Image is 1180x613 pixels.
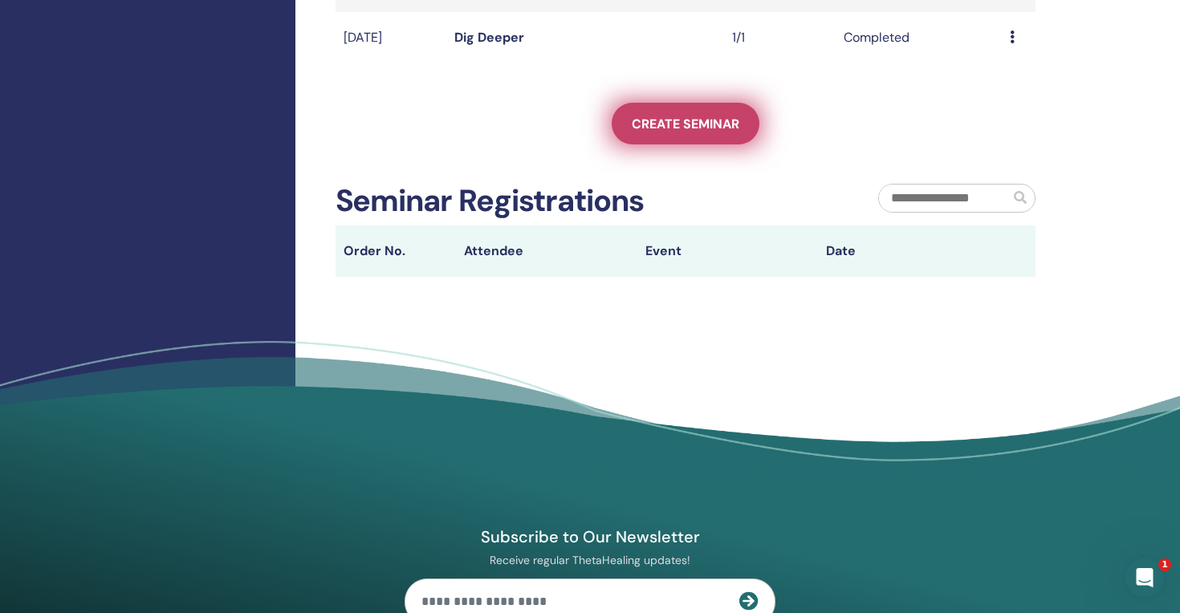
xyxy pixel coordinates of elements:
[836,12,1003,64] td: Completed
[336,12,446,64] td: [DATE]
[405,526,775,547] h4: Subscribe to Our Newsletter
[1158,558,1171,571] span: 1
[818,225,999,277] th: Date
[612,103,759,144] a: Create seminar
[454,29,524,46] a: Dig Deeper
[336,183,645,220] h2: Seminar Registrations
[1125,558,1164,597] iframe: Intercom live chat
[724,12,835,64] td: 1/1
[336,225,456,277] th: Order No.
[405,553,775,567] p: Receive regular ThetaHealing updates!
[456,225,637,277] th: Attendee
[632,116,739,132] span: Create seminar
[637,225,819,277] th: Event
